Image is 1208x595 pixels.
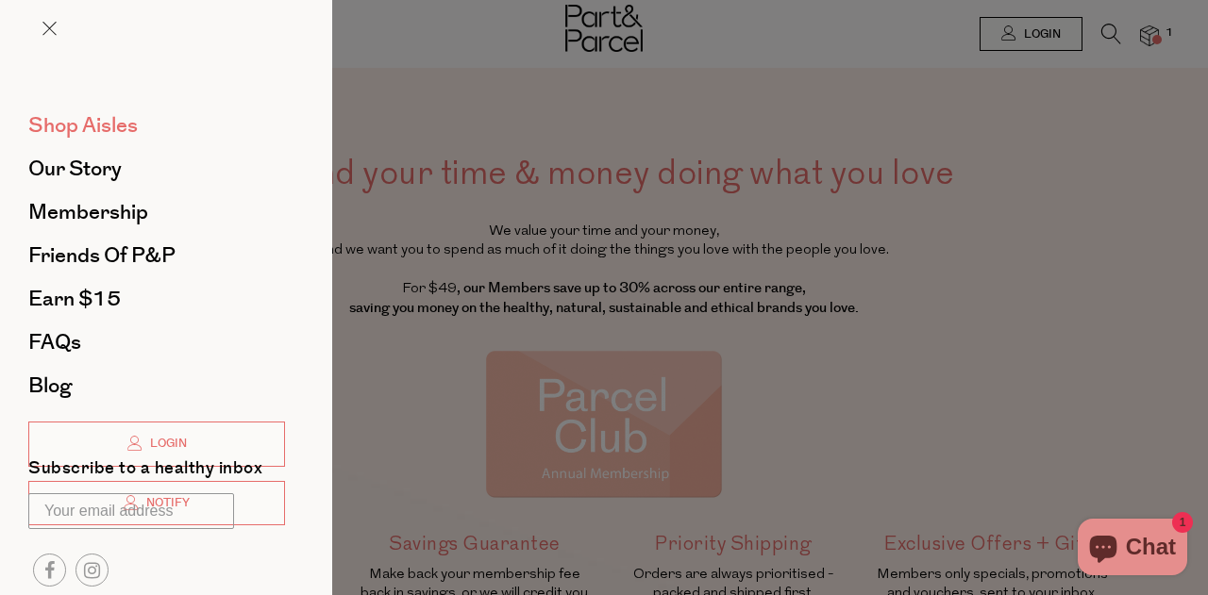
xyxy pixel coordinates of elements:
[28,202,285,223] a: Membership
[28,421,285,467] a: Login
[28,375,285,396] a: Blog
[28,371,72,401] span: Blog
[145,436,187,452] span: Login
[28,115,285,136] a: Shop Aisles
[1072,519,1193,580] inbox-online-store-chat: Shopify online store chat
[28,460,262,484] label: Subscribe to a healthy inbox
[28,284,121,314] span: Earn $15
[28,245,285,266] a: Friends of P&P
[28,110,138,140] span: Shop Aisles
[28,327,81,357] span: FAQs
[28,158,285,179] a: Our Story
[28,289,285,309] a: Earn $15
[28,154,122,184] span: Our Story
[28,240,176,271] span: Friends of P&P
[28,493,234,529] input: Your email address
[28,332,285,353] a: FAQs
[28,197,148,227] span: Membership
